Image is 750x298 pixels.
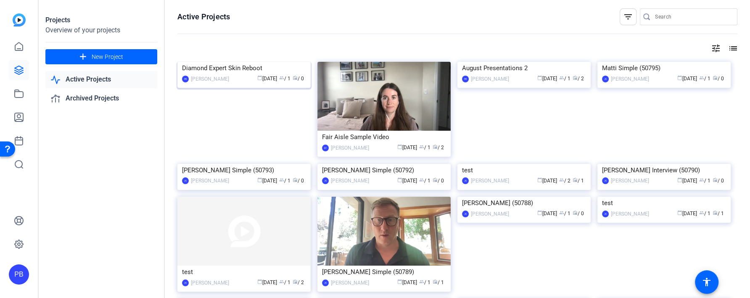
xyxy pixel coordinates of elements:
[257,280,277,285] span: [DATE]
[9,264,29,285] div: PB
[177,12,230,22] h1: Active Projects
[433,145,444,150] span: / 2
[191,75,229,83] div: [PERSON_NAME]
[419,144,424,149] span: group
[433,178,444,184] span: / 0
[699,76,710,82] span: / 1
[279,279,284,284] span: group
[677,177,682,182] span: calendar_today
[279,178,290,184] span: / 1
[655,12,731,22] input: Search
[419,145,430,150] span: / 1
[279,75,284,80] span: group
[573,177,578,182] span: radio
[677,210,682,215] span: calendar_today
[279,177,284,182] span: group
[699,211,710,216] span: / 1
[182,164,306,177] div: [PERSON_NAME] Simple (50793)
[397,178,417,184] span: [DATE]
[182,280,189,286] div: JS
[279,76,290,82] span: / 1
[45,15,157,25] div: Projects
[322,177,329,184] div: JS
[397,177,402,182] span: calendar_today
[462,164,586,177] div: test
[462,177,469,184] div: JS
[397,145,417,150] span: [DATE]
[699,75,704,80] span: group
[602,164,726,177] div: [PERSON_NAME] Interview (50790)
[433,177,438,182] span: radio
[322,131,446,143] div: Fair Aisle Sample Video
[623,12,633,22] mat-icon: filter_list
[602,76,609,82] div: JS
[462,211,469,217] div: JS
[699,177,704,182] span: group
[462,197,586,209] div: [PERSON_NAME] (50788)
[699,210,704,215] span: group
[92,53,123,61] span: New Project
[397,279,402,284] span: calendar_today
[293,177,298,182] span: radio
[182,62,306,74] div: Diamond Expert Skin Reboot
[677,178,697,184] span: [DATE]
[713,211,724,216] span: / 1
[559,75,564,80] span: group
[537,177,542,182] span: calendar_today
[419,280,430,285] span: / 1
[433,280,444,285] span: / 1
[677,75,682,80] span: calendar_today
[471,177,509,185] div: [PERSON_NAME]
[702,277,712,287] mat-icon: accessibility
[293,279,298,284] span: radio
[699,178,710,184] span: / 1
[182,266,306,278] div: test
[537,211,557,216] span: [DATE]
[711,43,721,53] mat-icon: tune
[462,62,586,74] div: August Presentations 2
[293,280,304,285] span: / 2
[713,75,718,80] span: radio
[191,279,229,287] div: [PERSON_NAME]
[331,177,369,185] div: [PERSON_NAME]
[537,178,557,184] span: [DATE]
[559,76,570,82] span: / 1
[713,177,718,182] span: radio
[45,49,157,64] button: New Project
[677,76,697,82] span: [DATE]
[322,266,446,278] div: [PERSON_NAME] Simple (50789)
[433,144,438,149] span: radio
[611,177,649,185] div: [PERSON_NAME]
[573,211,584,216] span: / 0
[191,177,229,185] div: [PERSON_NAME]
[293,178,304,184] span: / 0
[322,145,329,151] div: EF
[419,178,430,184] span: / 1
[462,76,469,82] div: PB
[537,76,557,82] span: [DATE]
[293,75,298,80] span: radio
[279,280,290,285] span: / 1
[573,178,584,184] span: / 1
[257,76,277,82] span: [DATE]
[293,76,304,82] span: / 0
[45,90,157,107] a: Archived Projects
[602,177,609,184] div: JS
[559,211,570,216] span: / 1
[397,280,417,285] span: [DATE]
[331,144,369,152] div: [PERSON_NAME]
[713,210,718,215] span: radio
[419,279,424,284] span: group
[537,210,542,215] span: calendar_today
[257,75,262,80] span: calendar_today
[45,25,157,35] div: Overview of your projects
[322,280,329,286] div: JS
[573,76,584,82] span: / 2
[471,210,509,218] div: [PERSON_NAME]
[602,211,609,217] div: JS
[182,177,189,184] div: JS
[677,211,697,216] span: [DATE]
[182,76,189,82] div: PB
[322,164,446,177] div: [PERSON_NAME] Simple (50792)
[611,75,649,83] div: [PERSON_NAME]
